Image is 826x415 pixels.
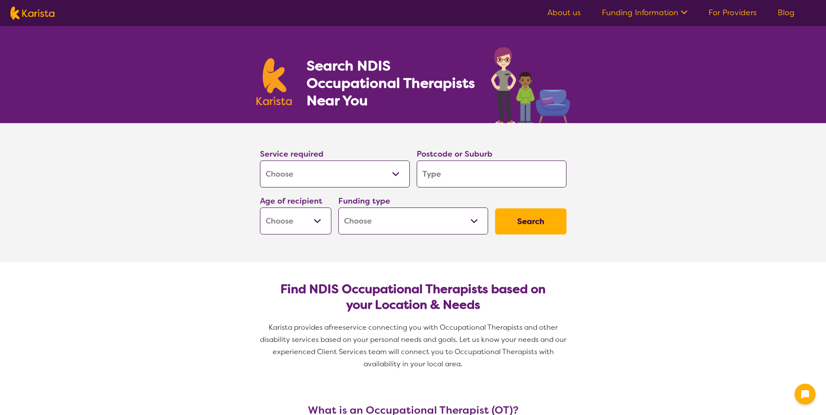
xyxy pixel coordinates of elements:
a: Funding Information [602,7,688,18]
button: Search [495,208,566,234]
a: About us [547,7,581,18]
span: free [329,323,343,332]
span: service connecting you with Occupational Therapists and other disability services based on your p... [260,323,568,368]
img: Karista logo [10,7,54,20]
h1: Search NDIS Occupational Therapists Near You [307,57,476,109]
a: For Providers [708,7,757,18]
h2: Find NDIS Occupational Therapists based on your Location & Needs [267,281,560,313]
span: Karista provides a [269,323,329,332]
label: Service required [260,149,324,159]
input: Type [417,161,566,187]
label: Funding type [338,196,390,206]
a: Blog [778,7,795,18]
label: Age of recipient [260,196,322,206]
img: Karista logo [256,58,292,105]
label: Postcode or Suburb [417,149,492,159]
img: occupational-therapy [491,47,570,123]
